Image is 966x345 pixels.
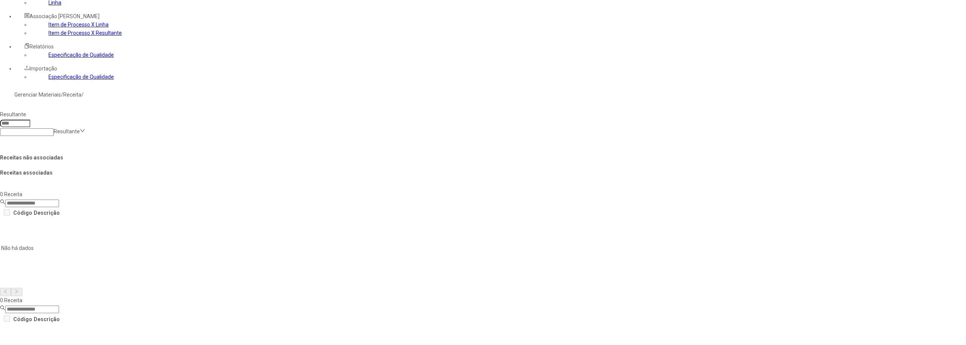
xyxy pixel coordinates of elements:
a: Especificação de Qualidade [48,52,114,58]
a: Receita [63,92,81,98]
nz-select-placeholder: Resultante [54,128,80,134]
span: Importação [30,66,57,72]
nz-breadcrumb-separator: / [81,92,84,98]
a: Gerenciar Materiais [14,92,61,98]
nz-breadcrumb-separator: / [61,92,63,98]
a: Item de Processo X Linha [48,22,109,28]
th: Descrição [33,314,60,324]
a: Especificação de Qualidade [48,74,114,80]
a: Item de Processo X Resultante [48,30,122,36]
span: Associação [PERSON_NAME] [30,13,100,19]
th: Descrição [33,208,60,218]
th: Código [13,314,33,324]
th: Código [13,208,33,218]
span: Relatórios [30,44,54,50]
p: Não há dados [1,244,408,252]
